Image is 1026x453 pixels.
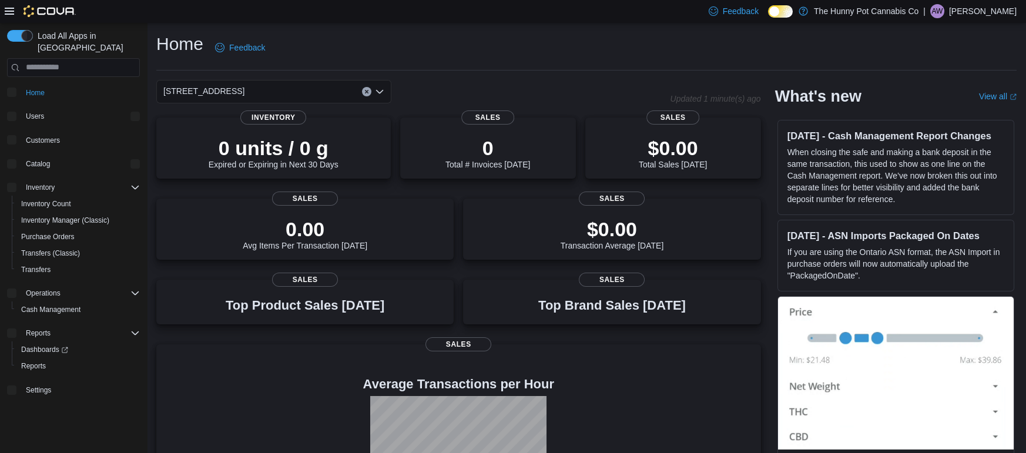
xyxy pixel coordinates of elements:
[21,305,81,314] span: Cash Management
[21,85,140,100] span: Home
[923,4,926,18] p: |
[16,303,140,317] span: Cash Management
[21,157,140,171] span: Catalog
[21,86,49,100] a: Home
[768,5,793,18] input: Dark Mode
[209,136,338,160] p: 0 units / 0 g
[646,110,699,125] span: Sales
[243,217,367,250] div: Avg Items Per Transaction [DATE]
[21,326,55,340] button: Reports
[33,30,140,53] span: Load All Apps in [GEOGRAPHIC_DATA]
[579,192,645,206] span: Sales
[12,212,145,229] button: Inventory Manager (Classic)
[639,136,707,169] div: Total Sales [DATE]
[26,136,60,145] span: Customers
[21,345,68,354] span: Dashboards
[16,246,85,260] a: Transfers (Classic)
[21,326,140,340] span: Reports
[445,136,530,160] p: 0
[21,199,71,209] span: Inventory Count
[1010,93,1017,100] svg: External link
[579,273,645,287] span: Sales
[16,263,140,277] span: Transfers
[21,383,56,397] a: Settings
[243,217,367,241] p: 0.00
[16,343,73,357] a: Dashboards
[12,301,145,318] button: Cash Management
[21,361,46,371] span: Reports
[21,216,109,225] span: Inventory Manager (Classic)
[21,180,59,194] button: Inventory
[21,286,140,300] span: Operations
[787,246,1004,281] p: If you are using the Ontario ASN format, the ASN Import in purchase orders will now automatically...
[787,146,1004,205] p: When closing the safe and making a bank deposit in the same transaction, this used to show as one...
[21,133,140,147] span: Customers
[163,84,244,98] span: [STREET_ADDRESS]
[16,246,140,260] span: Transfers (Classic)
[2,285,145,301] button: Operations
[209,136,338,169] div: Expired or Expiring in Next 30 Days
[787,230,1004,241] h3: [DATE] - ASN Imports Packaged On Dates
[21,109,49,123] button: Users
[16,303,85,317] a: Cash Management
[240,110,306,125] span: Inventory
[425,337,491,351] span: Sales
[21,286,65,300] button: Operations
[21,133,65,147] a: Customers
[210,36,270,59] a: Feedback
[26,328,51,338] span: Reports
[930,4,944,18] div: Aidan Wrather
[2,156,145,172] button: Catalog
[21,382,140,397] span: Settings
[775,87,861,106] h2: What's new
[26,88,45,98] span: Home
[16,213,140,227] span: Inventory Manager (Classic)
[814,4,918,18] p: The Hunny Pot Cannabis Co
[949,4,1017,18] p: [PERSON_NAME]
[26,288,61,298] span: Operations
[639,136,707,160] p: $0.00
[16,213,114,227] a: Inventory Manager (Classic)
[445,136,530,169] div: Total # Invoices [DATE]
[272,273,338,287] span: Sales
[21,157,55,171] button: Catalog
[16,197,76,211] a: Inventory Count
[561,217,664,241] p: $0.00
[670,94,760,103] p: Updated 1 minute(s) ago
[26,183,55,192] span: Inventory
[2,108,145,125] button: Users
[12,341,145,358] a: Dashboards
[979,92,1017,101] a: View allExternal link
[16,359,140,373] span: Reports
[26,385,51,395] span: Settings
[931,4,943,18] span: AW
[16,263,55,277] a: Transfers
[21,265,51,274] span: Transfers
[561,217,664,250] div: Transaction Average [DATE]
[21,249,80,258] span: Transfers (Classic)
[16,359,51,373] a: Reports
[375,87,384,96] button: Open list of options
[538,298,686,313] h3: Top Brand Sales [DATE]
[21,232,75,241] span: Purchase Orders
[166,377,752,391] h4: Average Transactions per Hour
[272,192,338,206] span: Sales
[24,5,76,17] img: Cova
[2,179,145,196] button: Inventory
[16,230,140,244] span: Purchase Orders
[26,112,44,121] span: Users
[16,230,79,244] a: Purchase Orders
[16,343,140,357] span: Dashboards
[226,298,384,313] h3: Top Product Sales [DATE]
[2,381,145,398] button: Settings
[26,159,50,169] span: Catalog
[12,245,145,261] button: Transfers (Classic)
[229,42,265,53] span: Feedback
[2,84,145,101] button: Home
[2,325,145,341] button: Reports
[362,87,371,96] button: Clear input
[21,180,140,194] span: Inventory
[12,196,145,212] button: Inventory Count
[7,79,140,429] nav: Complex example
